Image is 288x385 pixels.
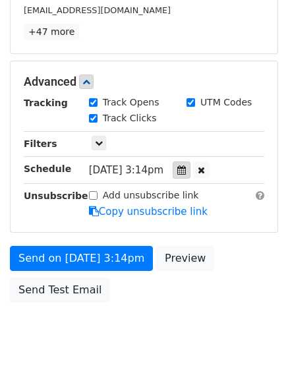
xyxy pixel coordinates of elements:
a: Send Test Email [10,278,110,303]
h5: Advanced [24,74,264,89]
span: [DATE] 3:14pm [89,164,163,176]
strong: Tracking [24,98,68,108]
a: Send on [DATE] 3:14pm [10,246,153,271]
label: Track Opens [103,96,159,109]
label: Add unsubscribe link [103,189,199,202]
label: Track Clicks [103,111,157,125]
strong: Filters [24,138,57,149]
iframe: Chat Widget [222,322,288,385]
strong: Schedule [24,163,71,174]
label: UTM Codes [200,96,252,109]
a: Preview [156,246,214,271]
a: +47 more [24,24,79,40]
small: [EMAIL_ADDRESS][DOMAIN_NAME] [24,5,171,15]
strong: Unsubscribe [24,191,88,201]
a: Copy unsubscribe link [89,206,208,218]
